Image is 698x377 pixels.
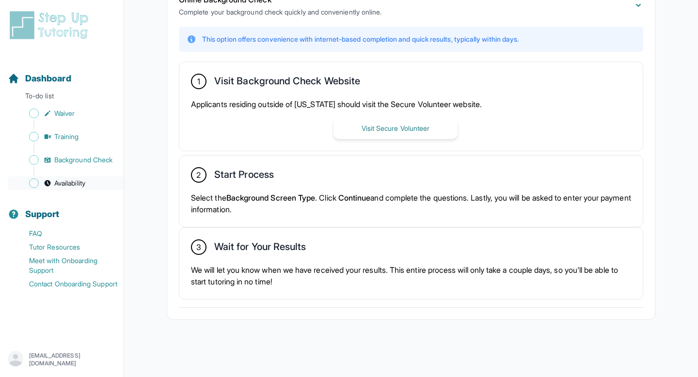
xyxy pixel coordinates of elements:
a: Contact Onboarding Support [8,277,124,291]
span: 2 [196,169,201,181]
span: Training [54,132,79,141]
span: Continue [338,193,371,203]
span: Background Check [54,155,112,165]
span: Support [25,207,60,221]
a: FAQ [8,227,124,240]
span: Availability [54,178,85,188]
p: Complete your background check quickly and conveniently online. [179,7,381,17]
span: 1 [197,76,200,87]
h2: Start Process [214,169,274,184]
button: Dashboard [4,56,120,89]
span: Background Screen Type [226,193,316,203]
img: logo [8,10,94,41]
a: Waiver [8,107,124,120]
button: Support [4,192,120,225]
p: We will let you know when we have received your results. This entire process will only take a cou... [191,264,631,287]
a: Availability [8,176,124,190]
a: Tutor Resources [8,240,124,254]
a: Dashboard [8,72,71,85]
span: 3 [196,241,201,253]
p: This option offers convenience with internet-based completion and quick results, typically within... [202,34,519,44]
h2: Wait for Your Results [214,241,306,256]
p: [EMAIL_ADDRESS][DOMAIN_NAME] [29,352,116,367]
h2: Visit Background Check Website [214,75,360,91]
a: Training [8,130,124,143]
a: Meet with Onboarding Support [8,254,124,277]
button: Visit Secure Volunteer [333,118,458,139]
a: Background Check [8,153,124,167]
span: Dashboard [25,72,71,85]
p: To-do list [4,91,120,105]
span: Waiver [54,109,75,118]
p: Applicants residing outside of [US_STATE] should visit the Secure Volunteer website. [191,98,631,110]
p: Select the . Click and complete the questions. Lastly, you will be asked to enter your payment in... [191,192,631,215]
button: [EMAIL_ADDRESS][DOMAIN_NAME] [8,351,116,368]
a: Visit Secure Volunteer [333,123,458,133]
